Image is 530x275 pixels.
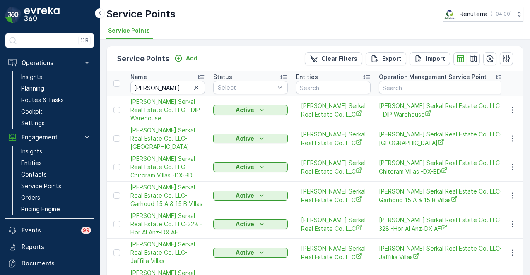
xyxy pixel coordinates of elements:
a: Naseer Bin Abdullatif Al Serkal Real Estate Co. LLC [301,187,366,204]
p: ( +04:00 ) [491,11,512,17]
p: Settings [21,119,45,127]
div: Toggle Row Selected [113,135,120,142]
button: Active [213,105,288,115]
p: Service Points [106,7,176,21]
p: Renuterra [460,10,487,18]
span: [PERSON_NAME] Serkal Real Estate Co. LLC-Chitoram Villas -DX-BD [379,159,503,176]
span: [PERSON_NAME] Serkal Real Estate Co. LLC [301,244,366,261]
p: Entities [21,159,42,167]
img: logo [5,7,22,23]
p: Pricing Engine [21,205,60,213]
span: [PERSON_NAME] Serkal Real Estate Co. LLC-328 -Hor Al Anz-DX AF [379,216,503,233]
p: Service Points [21,182,61,190]
a: Contacts [18,169,94,180]
a: Cockpit [18,106,94,117]
span: [PERSON_NAME] Serkal Real Estate Co. LLC - DIP Warehouse [130,98,205,122]
p: ⌘B [80,37,89,44]
button: Renuterra(+04:00) [443,7,523,22]
div: Toggle Row Selected [113,249,120,256]
span: [PERSON_NAME] Serkal Real Estate Co. LLC [301,159,366,176]
p: Insights [21,147,42,155]
a: Routes & Tasks [18,94,94,106]
a: Naseer Bin Abdullatif Al Serkal Real Estate Co. LLC- Al Mankhool [130,126,205,151]
button: Export [366,52,406,65]
button: Active [213,219,288,229]
p: Cockpit [21,108,43,116]
p: Service Points [117,53,169,65]
span: [PERSON_NAME] Serkal Real Estate Co. LLC-Chitoram Villas -DX-BD [130,155,205,179]
a: Naseer Bin Abdullatif Al Serkal Real Estate Co. LLC-Chitoram Villas -DX-BD [130,155,205,179]
span: [PERSON_NAME] Serkal Real Estate Co. LLC- [GEOGRAPHIC_DATA] [379,130,503,147]
input: Search [379,81,503,94]
a: Naseer Bin Abdullatif Al Serkal Real Estate Co. LLC [301,244,366,261]
p: Planning [21,84,44,93]
a: Naseer Bin Abdullatif Al Serkal Real Estate Co. LLC-Jaffilia Villas [379,244,503,261]
a: Events99 [5,222,94,239]
span: [PERSON_NAME] Serkal Real Estate Co. LLC [301,216,366,233]
p: Import [426,55,445,63]
div: Toggle Row Selected [113,107,120,113]
p: Contacts [21,170,47,179]
a: Settings [18,117,94,129]
a: Orders [18,192,94,203]
span: [PERSON_NAME] Serkal Real Estate Co. LLC-Jaffilia Villas [130,240,205,265]
p: Insights [21,73,42,81]
p: Operation Management Service Point [379,73,487,81]
span: [PERSON_NAME] Serkal Real Estate Co. LLC- Garhoud 15 A & 15 B Villas [130,183,205,208]
span: [PERSON_NAME] Serkal Real Estate Co. LLC [301,130,366,147]
p: Operations [22,59,78,67]
button: Add [171,53,201,63]
span: Service Points [108,26,150,35]
span: [PERSON_NAME] Serkal Real Estate Co. LLC-328 -Hor Al Anz-DX AF [130,212,205,237]
div: Toggle Row Selected [113,192,120,199]
p: Entities [296,73,318,81]
p: Reports [22,243,91,251]
input: Search [130,81,205,94]
a: Insights [18,71,94,83]
p: Active [236,106,254,114]
p: Orders [21,194,40,202]
a: Naseer Bin Abdullatif Al Serkal Real Estate Co. LLC [301,216,366,233]
p: Clear Filters [321,55,357,63]
button: Active [213,134,288,143]
button: Active [213,248,288,258]
p: Active [236,191,254,200]
p: Documents [22,259,91,268]
span: [PERSON_NAME] Serkal Real Estate Co. LLC [301,102,366,119]
p: Active [236,249,254,257]
button: Engagement [5,129,94,146]
button: Import [410,52,450,65]
a: Naseer Bin Abdullatif Al Serkal Real Estate Co. LLC-328 -Hor Al Anz-DX AF [379,216,503,233]
a: Service Points [18,180,94,192]
a: Documents [5,255,94,272]
span: [PERSON_NAME] Serkal Real Estate Co. LLC - DIP Warehouse [379,102,503,119]
span: [PERSON_NAME] Serkal Real Estate Co. LLC- Garhoud 15 A & 15 B Villas [379,187,503,204]
a: Naseer Bin Abdullatif Al Serkal Real Estate Co. LLC- Garhoud 15 A & 15 B Villas [130,183,205,208]
a: Naseer Bin Abdullatif Al Serkal Real Estate Co. LLC - DIP Warehouse [130,98,205,122]
a: Naseer Bin Abdullatif Al Serkal Real Estate Co. LLC-Chitoram Villas -DX-BD [379,159,503,176]
a: Planning [18,83,94,94]
p: Active [236,163,254,171]
div: Toggle Row Selected [113,221,120,227]
div: Toggle Row Selected [113,164,120,170]
p: Export [382,55,401,63]
a: Naseer Bin Abdullatif Al Serkal Real Estate Co. LLC- Garhoud 15 A & 15 B Villas [379,187,503,204]
span: [PERSON_NAME] Serkal Real Estate Co. LLC [301,187,366,204]
p: Active [236,220,254,228]
a: Insights [18,146,94,157]
img: logo_dark-DEwI_e13.png [24,7,60,23]
a: Reports [5,239,94,255]
p: Name [130,73,147,81]
img: Screenshot_2024-07-26_at_13.33.01.png [443,10,456,19]
a: Naseer Bin Abdullatif Al Serkal Real Estate Co. LLC- Al Mankhool [379,130,503,147]
p: Routes & Tasks [21,96,64,104]
a: Naseer Bin Abdullatif Al Serkal Real Estate Co. LLC [301,159,366,176]
p: Events [22,226,76,234]
button: Clear Filters [305,52,362,65]
p: 99 [83,227,89,234]
a: Naseer Bin Abdullatif Al Serkal Real Estate Co. LLC [301,102,366,119]
a: Pricing Engine [18,203,94,215]
a: Naseer Bin Abdullatif Al Serkal Real Estate Co. LLC [301,130,366,147]
p: Select [218,84,275,92]
button: Active [213,191,288,201]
